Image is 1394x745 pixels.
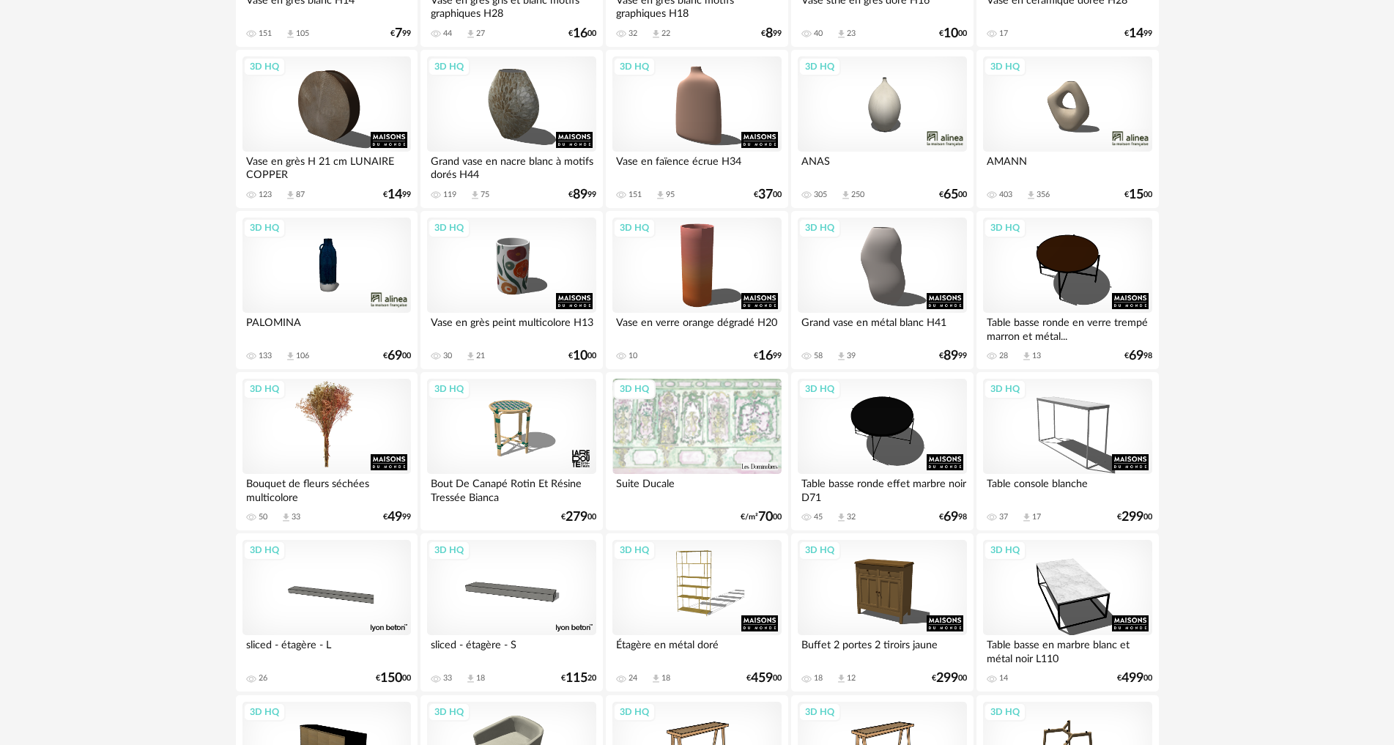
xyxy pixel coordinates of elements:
[243,541,286,560] div: 3D HQ
[746,673,782,683] div: € 00
[292,512,300,522] div: 33
[612,313,781,342] div: Vase en verre orange dégradé H20
[376,673,411,683] div: € 00
[932,673,967,683] div: € 00
[1032,351,1041,361] div: 13
[561,512,596,522] div: € 00
[285,29,296,40] span: Download icon
[259,673,267,683] div: 26
[427,635,596,664] div: sliced - étagère - S
[754,190,782,200] div: € 00
[984,218,1026,237] div: 3D HQ
[566,673,587,683] span: 115
[741,512,782,522] div: €/m² 00
[1129,351,1143,361] span: 69
[428,541,470,560] div: 3D HQ
[791,211,973,369] a: 3D HQ Grand vase en métal blanc H41 58 Download icon 39 €8999
[936,673,958,683] span: 299
[1124,351,1152,361] div: € 98
[999,512,1008,522] div: 37
[1121,512,1143,522] span: 299
[847,512,856,522] div: 32
[976,372,1158,530] a: 3D HQ Table console blanche 37 Download icon 17 €29900
[242,474,411,503] div: Bouquet de fleurs séchées multicolore
[420,372,602,530] a: 3D HQ Bout De Canapé Rotin Et Résine Tressée Bianca €27900
[383,512,411,522] div: € 99
[443,351,452,361] div: 30
[470,190,481,201] span: Download icon
[613,379,656,399] div: 3D HQ
[476,673,485,683] div: 18
[999,29,1008,39] div: 17
[976,533,1158,692] a: 3D HQ Table basse en marbre blanc et métal noir L110 14 €49900
[984,703,1026,722] div: 3D HQ
[476,29,485,39] div: 27
[984,57,1026,76] div: 3D HQ
[751,673,773,683] span: 459
[1124,29,1152,39] div: € 99
[388,351,402,361] span: 69
[427,313,596,342] div: Vase en grès peint multicolore H13
[243,57,286,76] div: 3D HQ
[629,190,642,200] div: 151
[481,190,489,200] div: 75
[259,512,267,522] div: 50
[443,673,452,683] div: 33
[465,29,476,40] span: Download icon
[613,57,656,76] div: 3D HQ
[296,351,309,361] div: 106
[1026,190,1037,201] span: Download icon
[281,512,292,523] span: Download icon
[851,190,864,200] div: 250
[568,351,596,361] div: € 00
[242,635,411,664] div: sliced - étagère - L
[395,29,402,39] span: 7
[943,190,958,200] span: 65
[296,190,305,200] div: 87
[243,379,286,399] div: 3D HQ
[243,218,286,237] div: 3D HQ
[758,351,773,361] span: 16
[650,29,661,40] span: Download icon
[791,50,973,208] a: 3D HQ ANAS 305 Download icon 250 €6500
[984,379,1026,399] div: 3D HQ
[236,372,418,530] a: 3D HQ Bouquet de fleurs séchées multicolore 50 Download icon 33 €4999
[943,351,958,361] span: 89
[765,29,773,39] span: 8
[383,351,411,361] div: € 00
[943,29,958,39] span: 10
[243,703,286,722] div: 3D HQ
[943,512,958,522] span: 69
[666,190,675,200] div: 95
[939,29,967,39] div: € 00
[798,313,966,342] div: Grand vase en métal blanc H41
[629,29,637,39] div: 32
[1032,512,1041,522] div: 17
[427,152,596,181] div: Grand vase en nacre blanc à motifs dorés H44
[606,372,787,530] a: 3D HQ Suite Ducale €/m²7000
[242,313,411,342] div: PALOMINA
[814,190,827,200] div: 305
[814,673,823,683] div: 18
[983,474,1152,503] div: Table console blanche
[428,379,470,399] div: 3D HQ
[1037,190,1050,200] div: 356
[613,218,656,237] div: 3D HQ
[798,474,966,503] div: Table basse ronde effet marbre noir D71
[814,512,823,522] div: 45
[836,29,847,40] span: Download icon
[427,474,596,503] div: Bout De Canapé Rotin Et Résine Tressée Bianca
[573,29,587,39] span: 16
[629,673,637,683] div: 24
[383,190,411,200] div: € 99
[983,635,1152,664] div: Table basse en marbre blanc et métal noir L110
[1117,673,1152,683] div: € 00
[847,673,856,683] div: 12
[798,635,966,664] div: Buffet 2 portes 2 tiroirs jaune
[390,29,411,39] div: € 99
[606,50,787,208] a: 3D HQ Vase en faïence écrue H34 151 Download icon 95 €3700
[242,152,411,181] div: Vase en grès H 21 cm LUNAIRE COPPER
[612,635,781,664] div: Étagère en métal doré
[758,512,773,522] span: 70
[285,351,296,362] span: Download icon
